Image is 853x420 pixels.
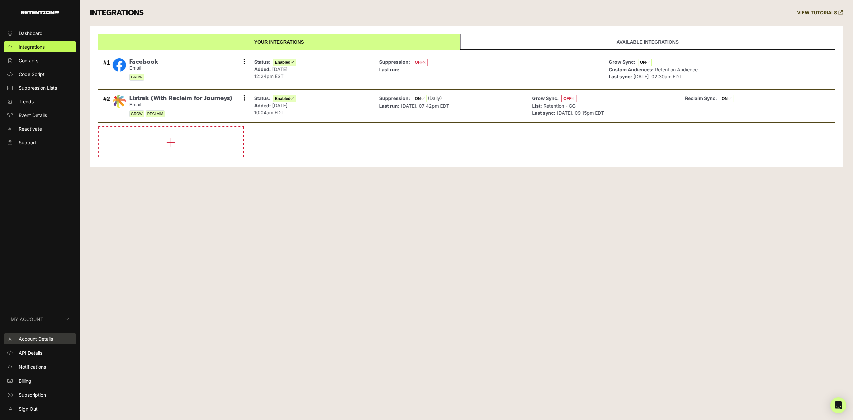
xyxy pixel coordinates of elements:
[401,67,403,72] span: -
[633,74,682,79] span: [DATE]. 02:30am EDT
[609,67,654,72] strong: Custom Audiences:
[19,139,36,146] span: Support
[4,110,76,121] a: Event Details
[254,59,271,65] strong: Status:
[543,103,575,109] span: Retention - GG
[655,67,698,72] span: Retention Audience
[638,59,652,66] span: ON
[4,28,76,39] a: Dashboard
[379,95,410,101] strong: Suppression:
[4,389,76,400] a: Subscription
[4,403,76,414] a: Sign Out
[98,34,460,50] a: Your integrations
[19,335,53,342] span: Account Details
[103,95,110,117] div: #2
[129,65,158,71] small: Email
[4,96,76,107] a: Trends
[379,103,400,109] strong: Last run:
[532,95,559,101] strong: Grow Sync:
[379,67,400,72] strong: Last run:
[254,66,271,72] strong: Added:
[19,125,42,132] span: Reactivate
[4,82,76,93] a: Suppression Lists
[532,110,555,116] strong: Last sync:
[401,103,449,109] span: [DATE]. 07:42pm EDT
[4,69,76,80] a: Code Script
[19,98,34,105] span: Trends
[129,110,144,117] span: GROW
[557,110,604,116] span: [DATE]. 09:15pm EDT
[254,66,288,79] span: [DATE] 12:24pm EST
[19,57,38,64] span: Contacts
[19,377,31,384] span: Billing
[254,103,271,108] strong: Added:
[4,137,76,148] a: Support
[19,363,46,370] span: Notifications
[21,11,59,14] img: Retention.com
[19,405,38,412] span: Sign Out
[532,103,542,109] strong: List:
[19,391,46,398] span: Subscription
[720,95,733,102] span: ON
[413,59,428,66] span: OFF
[4,347,76,358] a: API Details
[146,110,165,117] span: RECLAIM
[797,10,843,16] a: VIEW TUTORIALS
[19,71,45,78] span: Code Script
[4,361,76,372] a: Notifications
[379,59,410,65] strong: Suppression:
[4,375,76,386] a: Billing
[609,59,635,65] strong: Grow Sync:
[4,41,76,52] a: Integrations
[90,8,144,18] h3: INTEGRATIONS
[19,43,45,50] span: Integrations
[19,84,57,91] span: Suppression Lists
[830,397,846,413] div: Open Intercom Messenger
[103,58,110,81] div: #1
[254,95,271,101] strong: Status:
[19,112,47,119] span: Event Details
[129,58,158,66] span: Facebook
[19,30,43,37] span: Dashboard
[129,102,232,108] small: Email
[4,55,76,66] a: Contacts
[113,95,126,108] img: Listrak (With Reclaim for Journeys)
[273,59,296,66] span: Enabled
[129,95,232,102] span: Listrak (With Reclaim for Journeys)
[609,74,632,79] strong: Last sync:
[4,309,76,329] button: My Account
[11,316,43,323] span: My Account
[19,349,42,356] span: API Details
[685,95,717,101] strong: Reclaim Sync:
[113,58,126,72] img: Facebook
[273,95,296,102] span: Enabled
[129,74,144,81] span: GROW
[4,123,76,134] a: Reactivate
[4,333,76,344] a: Account Details
[460,34,835,50] a: Available integrations
[428,95,442,101] span: (Daily)
[413,95,426,102] span: ON
[561,95,576,102] span: OFF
